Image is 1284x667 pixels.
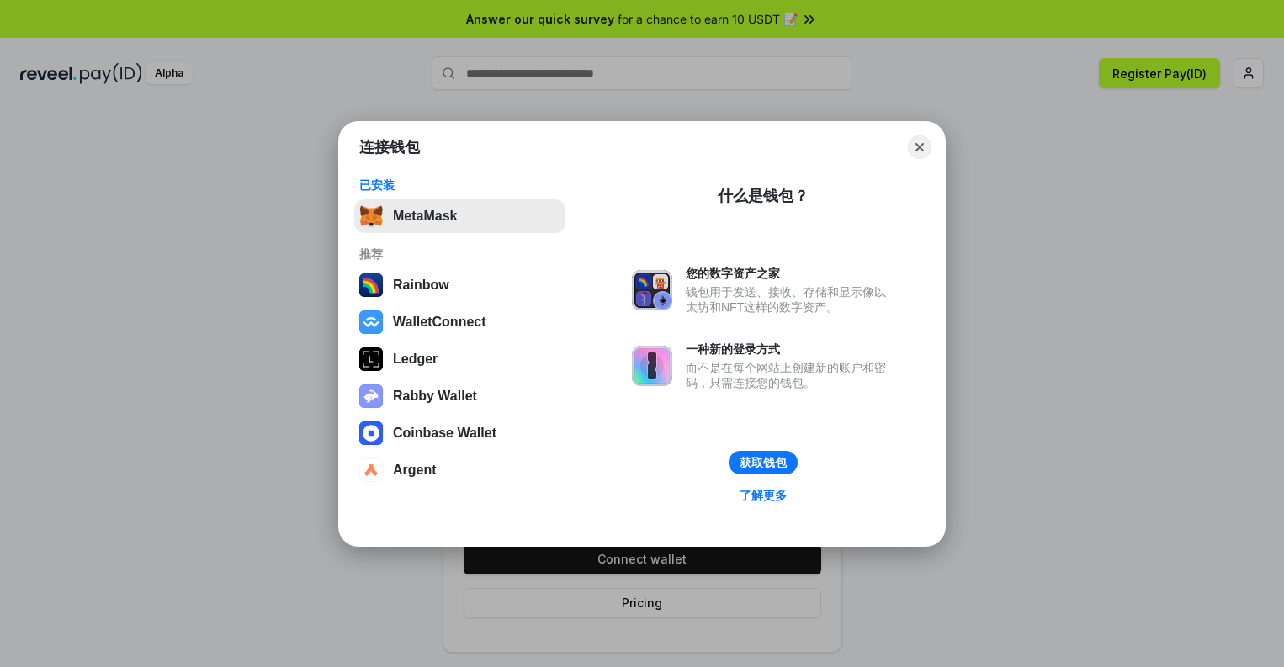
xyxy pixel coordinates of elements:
div: 钱包用于发送、接收、存储和显示像以太坊和NFT这样的数字资产。 [686,284,894,315]
img: svg+xml,%3Csvg%20fill%3D%22none%22%20height%3D%2233%22%20viewBox%3D%220%200%2035%2033%22%20width%... [359,204,383,228]
div: Argent [393,463,437,478]
div: 一种新的登录方式 [686,341,894,357]
div: 获取钱包 [740,455,787,470]
h1: 连接钱包 [359,137,420,157]
button: Close [908,135,931,159]
img: svg+xml,%3Csvg%20width%3D%22120%22%20height%3D%22120%22%20viewBox%3D%220%200%20120%20120%22%20fil... [359,273,383,297]
button: Coinbase Wallet [354,416,565,450]
div: 您的数字资产之家 [686,266,894,281]
div: Rainbow [393,278,449,293]
div: 推荐 [359,246,560,262]
img: svg+xml,%3Csvg%20xmlns%3D%22http%3A%2F%2Fwww.w3.org%2F2000%2Fsvg%22%20fill%3D%22none%22%20viewBox... [632,270,672,310]
div: Ledger [393,352,438,367]
div: 已安装 [359,177,560,193]
img: svg+xml,%3Csvg%20xmlns%3D%22http%3A%2F%2Fwww.w3.org%2F2000%2Fsvg%22%20width%3D%2228%22%20height%3... [359,347,383,371]
div: WalletConnect [393,315,486,330]
button: Ledger [354,342,565,376]
img: svg+xml,%3Csvg%20xmlns%3D%22http%3A%2F%2Fwww.w3.org%2F2000%2Fsvg%22%20fill%3D%22none%22%20viewBox... [359,384,383,408]
div: MetaMask [393,209,457,224]
button: Rabby Wallet [354,379,565,413]
img: svg+xml,%3Csvg%20width%3D%2228%22%20height%3D%2228%22%20viewBox%3D%220%200%2028%2028%22%20fill%3D... [359,458,383,482]
div: 而不是在每个网站上创建新的账户和密码，只需连接您的钱包。 [686,360,894,390]
button: Rainbow [354,268,565,302]
div: Rabby Wallet [393,389,477,404]
div: 了解更多 [740,488,787,503]
img: svg+xml,%3Csvg%20xmlns%3D%22http%3A%2F%2Fwww.w3.org%2F2000%2Fsvg%22%20fill%3D%22none%22%20viewBox... [632,346,672,386]
button: WalletConnect [354,305,565,339]
div: Coinbase Wallet [393,426,496,441]
button: 获取钱包 [729,451,798,474]
a: 了解更多 [730,484,797,506]
button: MetaMask [354,199,565,233]
button: Argent [354,453,565,487]
img: svg+xml,%3Csvg%20width%3D%2228%22%20height%3D%2228%22%20viewBox%3D%220%200%2028%2028%22%20fill%3D... [359,310,383,334]
div: 什么是钱包？ [718,186,809,206]
img: svg+xml,%3Csvg%20width%3D%2228%22%20height%3D%2228%22%20viewBox%3D%220%200%2028%2028%22%20fill%3D... [359,421,383,445]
